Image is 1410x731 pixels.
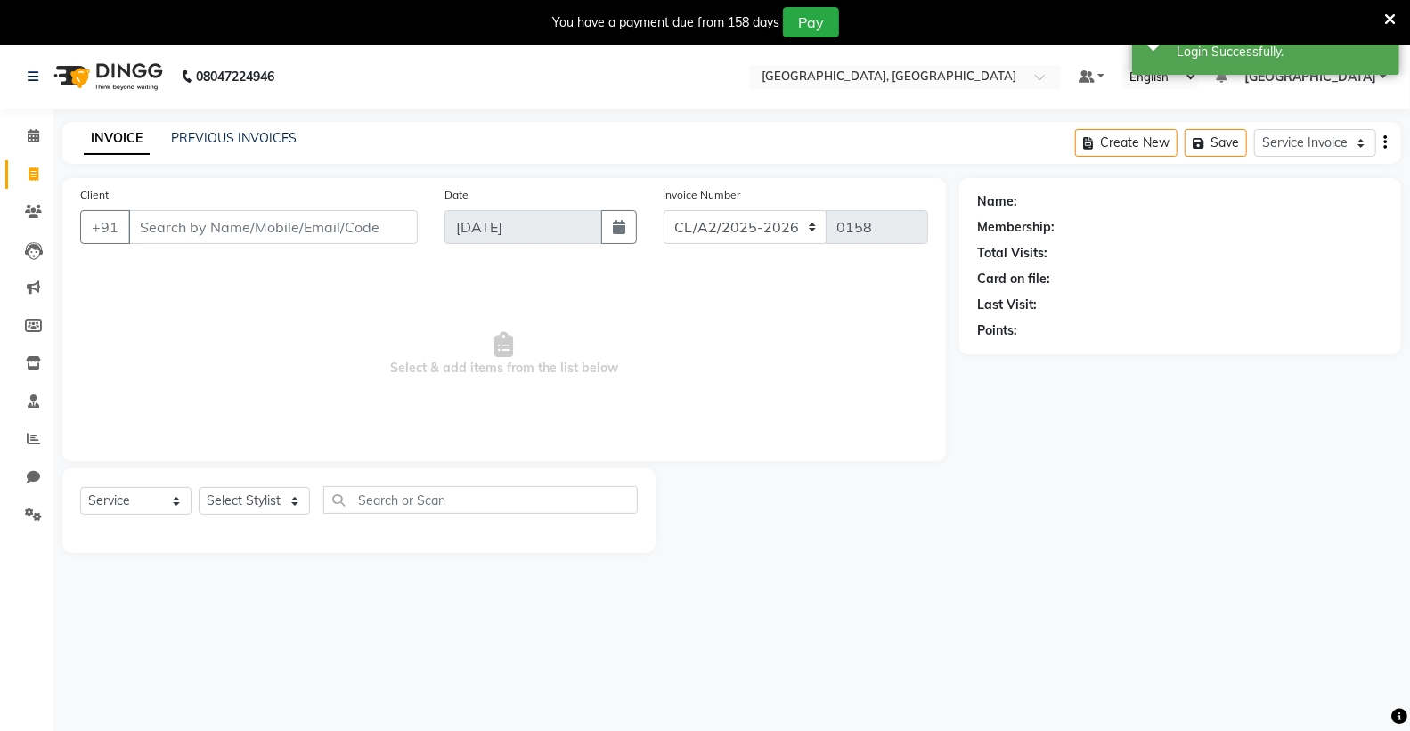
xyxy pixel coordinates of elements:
span: [GEOGRAPHIC_DATA] [1244,68,1376,86]
button: Create New [1075,129,1178,157]
img: logo [45,52,167,102]
input: Search by Name/Mobile/Email/Code [128,210,418,244]
b: 08047224946 [196,52,274,102]
div: Membership: [977,218,1055,237]
label: Date [444,187,469,203]
div: You have a payment due from 158 days [552,13,779,32]
a: PREVIOUS INVOICES [171,130,297,146]
button: Save [1185,129,1247,157]
button: +91 [80,210,130,244]
div: Login Successfully. [1177,43,1386,61]
label: Client [80,187,109,203]
input: Search or Scan [323,486,638,514]
button: Pay [783,7,839,37]
label: Invoice Number [664,187,741,203]
span: Select & add items from the list below [80,265,928,443]
div: Card on file: [977,270,1050,288]
a: INVOICE [84,123,150,155]
div: Last Visit: [977,296,1037,314]
div: Total Visits: [977,244,1047,263]
div: Points: [977,321,1017,340]
div: Name: [977,192,1017,211]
